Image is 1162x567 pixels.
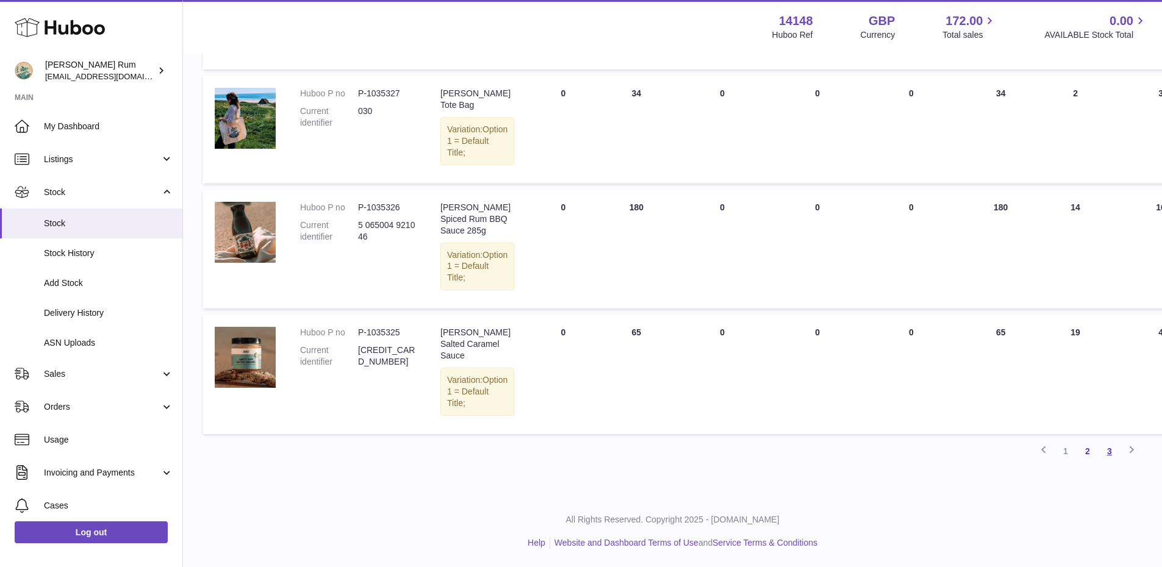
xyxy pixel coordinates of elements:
span: Add Stock [44,277,173,289]
span: Usage [44,434,173,446]
td: 0 [772,190,863,308]
a: 172.00 Total sales [942,13,997,41]
div: Variation: [440,117,514,165]
a: 3 [1099,440,1121,462]
td: 34 [600,76,673,183]
dt: Current identifier [300,105,358,129]
span: Invoicing and Payments [44,467,160,479]
td: 19 [1042,315,1109,433]
dd: [CREDIT_CARD_NUMBER] [358,344,416,368]
a: Log out [15,521,168,543]
td: 0 [772,315,863,433]
td: 0 [526,190,600,308]
dt: Current identifier [300,344,358,368]
span: 0.00 [1110,13,1133,29]
dd: P-1035326 [358,202,416,213]
span: 172.00 [945,13,983,29]
td: 180 [600,190,673,308]
span: Delivery History [44,307,173,319]
a: Help [528,538,545,547]
div: Variation: [440,368,514,416]
td: 65 [959,315,1042,433]
a: Service Terms & Conditions [712,538,817,547]
td: 0 [673,315,772,433]
div: [PERSON_NAME] Salted Caramel Sauce [440,327,514,362]
span: Option 1 = Default Title; [447,375,507,408]
li: and [550,537,817,549]
div: [PERSON_NAME] Tote Bag [440,88,514,111]
span: Cases [44,500,173,512]
span: AVAILABLE Stock Total [1044,29,1147,41]
p: All Rights Reserved. Copyright 2025 - [DOMAIN_NAME] [193,514,1152,526]
a: 0.00 AVAILABLE Stock Total [1044,13,1147,41]
div: [PERSON_NAME] Rum [45,59,155,82]
a: 2 [1077,440,1099,462]
a: Website and Dashboard Terms of Use [554,538,698,547]
dt: Huboo P no [300,202,358,213]
img: product image [215,327,276,388]
span: Sales [44,368,160,380]
dt: Current identifier [300,219,358,243]
img: product image [215,88,276,149]
strong: GBP [869,13,895,29]
span: 0 [909,327,914,337]
span: [EMAIL_ADDRESS][DOMAIN_NAME] [45,71,179,81]
span: Option 1 = Default Title; [447,250,507,283]
span: 0 [909,88,914,98]
img: product image [215,202,276,263]
a: 1 [1055,440,1077,462]
strong: 14148 [779,13,813,29]
img: mail@bartirum.wales [15,62,33,80]
td: 65 [600,315,673,433]
dd: 5 065004 921046 [358,219,416,243]
span: Stock [44,218,173,229]
div: Currency [861,29,895,41]
span: ASN Uploads [44,337,173,349]
span: Stock [44,187,160,198]
dt: Huboo P no [300,88,358,99]
td: 0 [772,76,863,183]
td: 0 [673,76,772,183]
td: 180 [959,190,1042,308]
td: 14 [1042,190,1109,308]
dd: 030 [358,105,416,129]
span: Total sales [942,29,997,41]
span: Orders [44,401,160,413]
td: 34 [959,76,1042,183]
span: Listings [44,154,160,165]
div: Variation: [440,243,514,291]
span: Stock History [44,248,173,259]
div: [PERSON_NAME] Spiced Rum BBQ Sauce 285g [440,202,514,237]
span: 0 [909,202,914,212]
div: Huboo Ref [772,29,813,41]
td: 0 [526,315,600,433]
td: 0 [526,76,600,183]
span: My Dashboard [44,121,173,132]
td: 2 [1042,76,1109,183]
span: Option 1 = Default Title; [447,124,507,157]
dd: P-1035327 [358,88,416,99]
dt: Huboo P no [300,327,358,338]
dd: P-1035325 [358,327,416,338]
td: 0 [673,190,772,308]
